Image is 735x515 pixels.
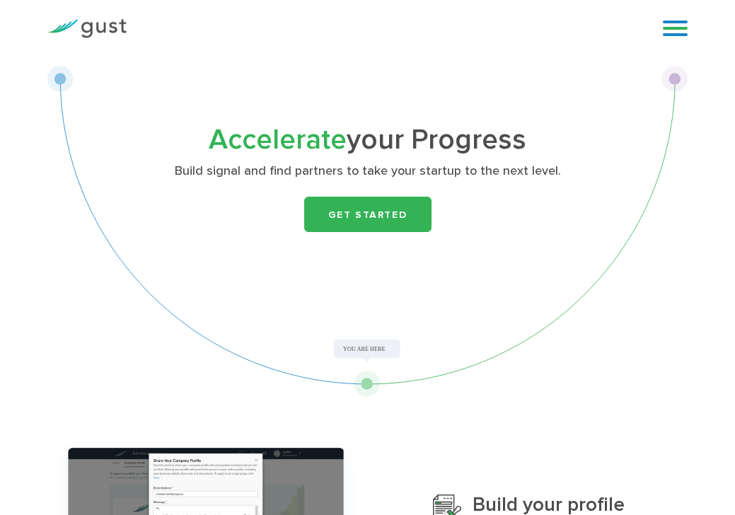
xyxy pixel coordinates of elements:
span: Accelerate [209,123,347,156]
img: Gust Logo [47,19,127,38]
p: Build signal and find partners to take your startup to the next level. [144,163,592,180]
h1: your Progress [144,127,592,153]
a: Get Started [304,197,432,232]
